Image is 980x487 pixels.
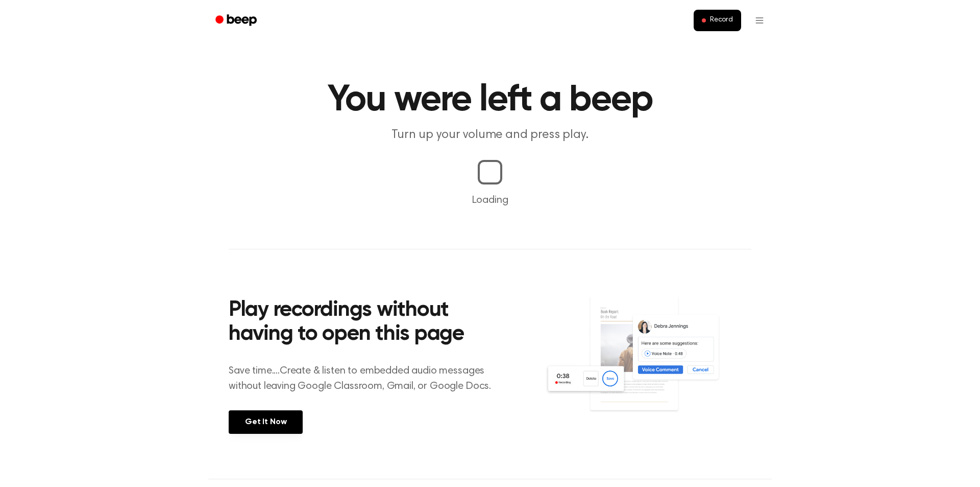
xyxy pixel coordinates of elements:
[710,16,733,25] span: Record
[545,295,751,433] img: Voice Comments on Docs and Recording Widget
[747,8,772,33] button: Open menu
[208,11,266,31] a: Beep
[229,410,303,434] a: Get It Now
[229,363,504,394] p: Save time....Create & listen to embedded audio messages without leaving Google Classroom, Gmail, ...
[229,82,751,119] h1: You were left a beep
[694,10,741,31] button: Record
[229,298,504,347] h2: Play recordings without having to open this page
[294,127,686,144] p: Turn up your volume and press play.
[12,193,968,208] p: Loading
